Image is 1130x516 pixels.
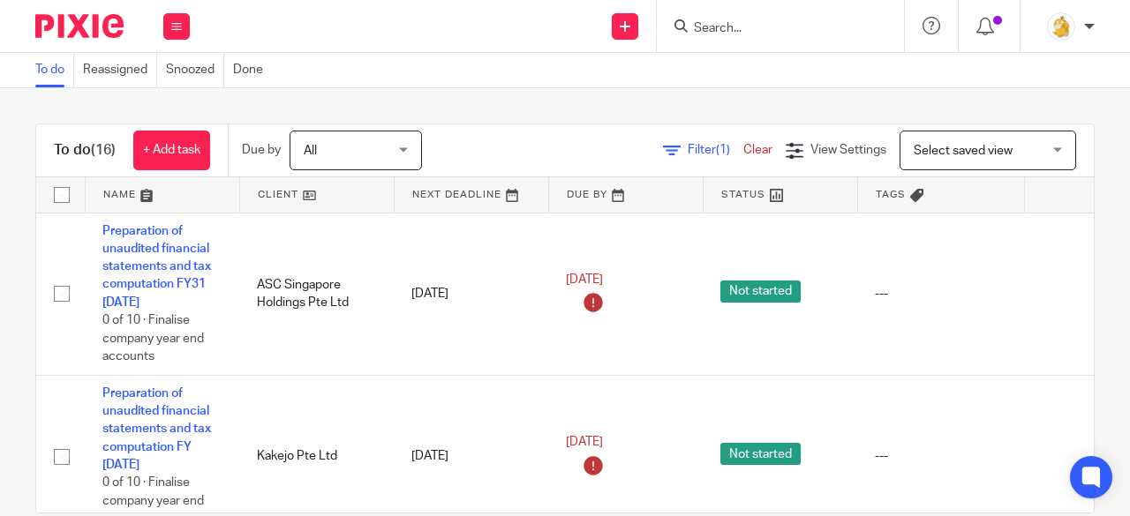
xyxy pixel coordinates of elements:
div: --- [875,285,1006,303]
a: Reassigned [83,53,157,87]
span: Not started [720,280,801,303]
h1: To do [54,141,116,160]
img: MicrosoftTeams-image.png [1047,12,1075,41]
a: Done [233,53,272,87]
p: Due by [242,141,281,159]
span: [DATE] [566,273,603,286]
td: [DATE] [394,213,548,375]
span: All [304,145,317,157]
a: Snoozed [166,53,224,87]
a: + Add task [133,131,210,170]
span: 0 of 10 · Finalise company year end accounts [102,314,204,363]
span: [DATE] [566,436,603,448]
span: Tags [876,190,906,199]
span: (1) [716,144,730,156]
div: --- [875,447,1006,465]
input: Search [692,21,851,37]
a: Preparation of unaudited financial statements and tax computation FY31 [DATE] [102,225,211,309]
span: View Settings [810,144,886,156]
span: Select saved view [914,145,1013,157]
span: (16) [91,143,116,157]
span: Not started [720,443,801,465]
img: Pixie [35,14,124,38]
a: Clear [743,144,772,156]
a: Preparation of unaudited financial statements and tax computation FY [DATE] [102,387,211,471]
a: To do [35,53,74,87]
td: ASC Singapore Holdings Pte Ltd [239,213,394,375]
span: Filter [688,144,743,156]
